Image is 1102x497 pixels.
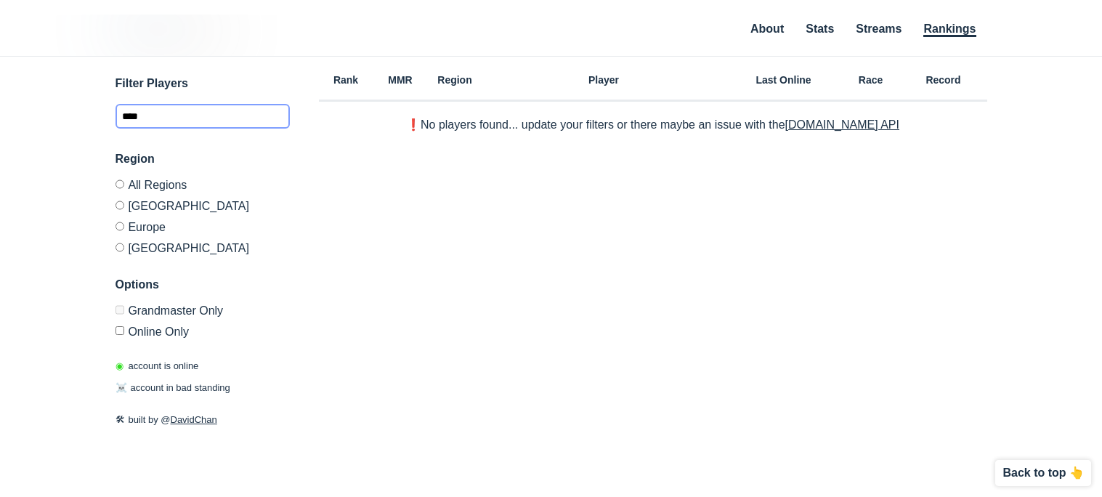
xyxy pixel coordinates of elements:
[116,326,125,336] input: Online Only
[116,201,125,210] input: [GEOGRAPHIC_DATA]
[482,75,726,85] h6: Player
[856,23,902,35] a: Streams
[116,413,290,427] p: built by @
[726,75,842,85] h6: Last Online
[116,305,125,315] input: Grandmaster Only
[116,359,199,373] p: account is online
[116,15,224,43] img: SC2 Revealed
[116,222,125,231] input: Europe
[171,414,217,425] a: DavidChan
[406,119,899,131] p: ❗️No players found... update your filters or there maybe an issue with the
[116,179,290,195] label: All Regions
[116,414,125,425] span: 🛠
[116,179,125,189] input: All Regions
[116,320,290,338] label: Only show accounts currently laddering
[116,237,290,254] label: [GEOGRAPHIC_DATA]
[785,118,899,131] a: [DOMAIN_NAME] API
[116,276,290,294] h3: Options
[319,75,373,85] h6: Rank
[923,23,976,37] a: Rankings
[116,150,290,168] h3: Region
[116,381,230,395] p: account in bad standing
[1002,467,1084,479] p: Back to top 👆
[116,216,290,237] label: Europe
[900,75,987,85] h6: Record
[116,360,123,371] span: ◉
[428,75,482,85] h6: Region
[750,23,784,35] a: About
[116,382,127,393] span: ☠️
[116,75,290,92] h3: Filter Players
[116,195,290,216] label: [GEOGRAPHIC_DATA]
[373,75,428,85] h6: MMR
[116,243,125,252] input: [GEOGRAPHIC_DATA]
[116,305,290,320] label: Only Show accounts currently in Grandmaster
[842,75,900,85] h6: Race
[806,23,834,35] a: Stats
